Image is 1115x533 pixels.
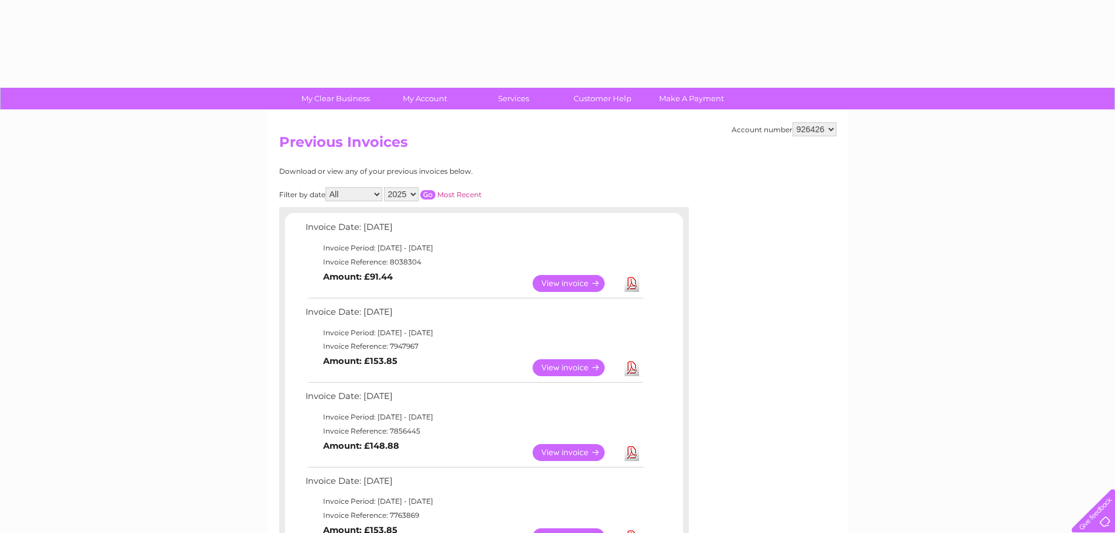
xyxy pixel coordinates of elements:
[303,304,645,326] td: Invoice Date: [DATE]
[376,88,473,109] a: My Account
[279,134,836,156] h2: Previous Invoices
[323,271,393,282] b: Amount: £91.44
[303,326,645,340] td: Invoice Period: [DATE] - [DATE]
[303,339,645,353] td: Invoice Reference: 7947967
[287,88,384,109] a: My Clear Business
[643,88,740,109] a: Make A Payment
[625,444,639,461] a: Download
[323,441,399,451] b: Amount: £148.88
[533,275,619,292] a: View
[533,359,619,376] a: View
[303,219,645,241] td: Invoice Date: [DATE]
[625,359,639,376] a: Download
[303,388,645,410] td: Invoice Date: [DATE]
[465,88,562,109] a: Services
[303,494,645,508] td: Invoice Period: [DATE] - [DATE]
[303,473,645,495] td: Invoice Date: [DATE]
[279,167,586,176] div: Download or view any of your previous invoices below.
[303,424,645,438] td: Invoice Reference: 7856445
[279,187,586,201] div: Filter by date
[303,508,645,522] td: Invoice Reference: 7763869
[303,255,645,269] td: Invoice Reference: 8038304
[437,190,482,199] a: Most Recent
[732,122,836,136] div: Account number
[625,275,639,292] a: Download
[554,88,651,109] a: Customer Help
[303,410,645,424] td: Invoice Period: [DATE] - [DATE]
[533,444,619,461] a: View
[323,356,397,366] b: Amount: £153.85
[303,241,645,255] td: Invoice Period: [DATE] - [DATE]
